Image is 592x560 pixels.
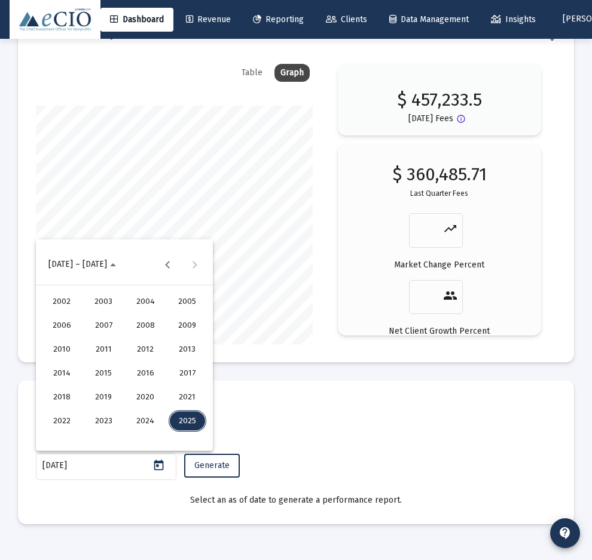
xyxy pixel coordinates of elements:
button: Next 24 years [183,253,207,276]
div: 2010 [43,339,81,360]
button: 2002 [41,290,83,313]
div: 2024 [127,410,164,432]
div: 2023 [85,410,123,432]
div: 2013 [169,339,206,360]
div: 2017 [169,362,206,384]
div: 2007 [85,315,123,336]
div: 2019 [85,386,123,408]
button: 2008 [124,313,166,337]
div: 2004 [127,291,164,312]
button: 2019 [83,385,124,409]
div: 2006 [43,315,81,336]
div: 2021 [169,386,206,408]
div: 2018 [43,386,81,408]
div: 2014 [43,362,81,384]
button: 2023 [83,409,124,433]
div: 2009 [169,315,206,336]
div: 2020 [127,386,164,408]
div: 2025 [169,410,206,432]
button: 2021 [166,385,208,409]
button: 2013 [166,337,208,361]
button: 2004 [124,290,166,313]
span: [DATE] – [DATE] [48,259,107,269]
button: 2003 [83,290,124,313]
div: 2002 [43,291,81,312]
button: 2006 [41,313,83,337]
button: 2017 [166,361,208,385]
div: 2015 [85,362,123,384]
button: 2005 [166,290,208,313]
div: 2016 [127,362,164,384]
div: 2011 [85,339,123,360]
button: 2015 [83,361,124,385]
button: 2018 [41,385,83,409]
button: 2014 [41,361,83,385]
button: 2025 [166,409,208,433]
button: 2011 [83,337,124,361]
button: Choose date [39,253,126,276]
button: 2009 [166,313,208,337]
button: Previous 24 years [156,253,180,276]
div: 2008 [127,315,164,336]
button: 2022 [41,409,83,433]
button: 2007 [83,313,124,337]
button: 2016 [124,361,166,385]
div: 2012 [127,339,164,360]
div: 2022 [43,410,81,432]
div: 2005 [169,291,206,312]
button: 2010 [41,337,83,361]
button: 2012 [124,337,166,361]
button: 2024 [124,409,166,433]
button: 2020 [124,385,166,409]
div: 2003 [85,291,123,312]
